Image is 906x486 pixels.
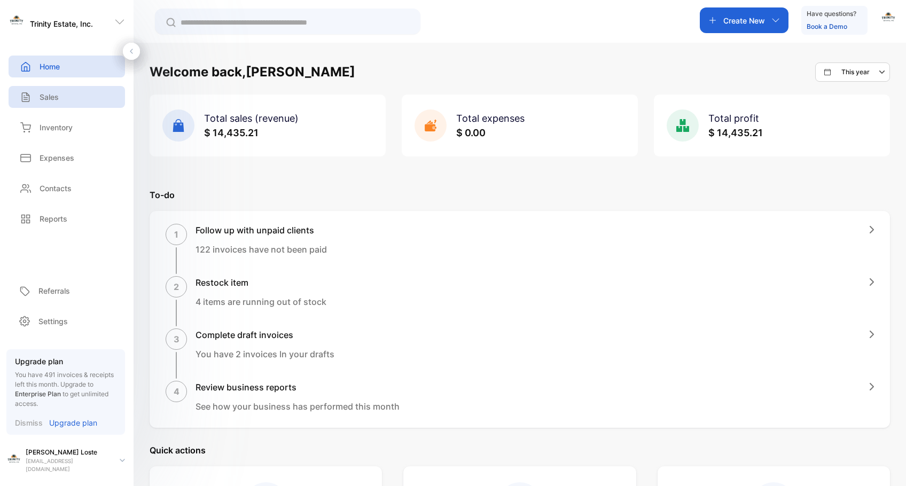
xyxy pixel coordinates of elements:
button: avatar [880,7,896,33]
p: Have questions? [807,9,856,19]
p: Quick actions [150,444,890,457]
img: avatar [880,11,896,27]
p: Trinity Estate, Inc. [30,18,93,29]
span: $ 0.00 [456,127,486,138]
p: Reports [40,213,67,224]
p: You have 491 invoices & receipts left this month. [15,370,116,409]
button: Create New [700,7,788,33]
p: 4 items are running out of stock [196,295,326,308]
p: Home [40,61,60,72]
p: You have 2 invoices In your drafts [196,348,334,360]
p: Sales [40,91,59,103]
h1: Follow up with unpaid clients [196,224,327,237]
p: Upgrade plan [49,417,97,428]
button: Open LiveChat chat widget [9,4,41,36]
h1: Welcome back, [PERSON_NAME] [150,62,355,82]
p: Contacts [40,183,72,194]
h1: Review business reports [196,381,400,394]
span: $ 14,435.21 [204,127,259,138]
button: This year [815,62,890,82]
p: Expenses [40,152,74,163]
p: Inventory [40,122,73,133]
span: Total sales (revenue) [204,113,299,124]
h1: Restock item [196,276,326,289]
img: logo [9,14,25,30]
span: Total expenses [456,113,525,124]
p: [EMAIL_ADDRESS][DOMAIN_NAME] [26,457,111,473]
p: 122 invoices have not been paid [196,243,327,256]
p: [PERSON_NAME] Loste [26,448,111,457]
p: 4 [174,385,179,398]
a: Book a Demo [807,22,847,30]
img: profile [6,453,21,468]
p: 3 [174,333,179,346]
p: Settings [38,316,68,327]
h1: Complete draft invoices [196,328,334,341]
p: To-do [150,189,890,201]
p: This year [841,67,870,77]
a: Upgrade plan [43,417,97,428]
p: Upgrade plan [15,356,116,367]
p: See how your business has performed this month [196,400,400,413]
span: Total profit [708,113,759,124]
p: 2 [174,280,179,293]
span: Enterprise Plan [15,390,61,398]
p: 1 [174,228,178,241]
p: Dismiss [15,417,43,428]
p: Create New [723,15,765,26]
p: Referrals [38,285,70,296]
span: Upgrade to to get unlimited access. [15,380,108,407]
span: $ 14,435.21 [708,127,763,138]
